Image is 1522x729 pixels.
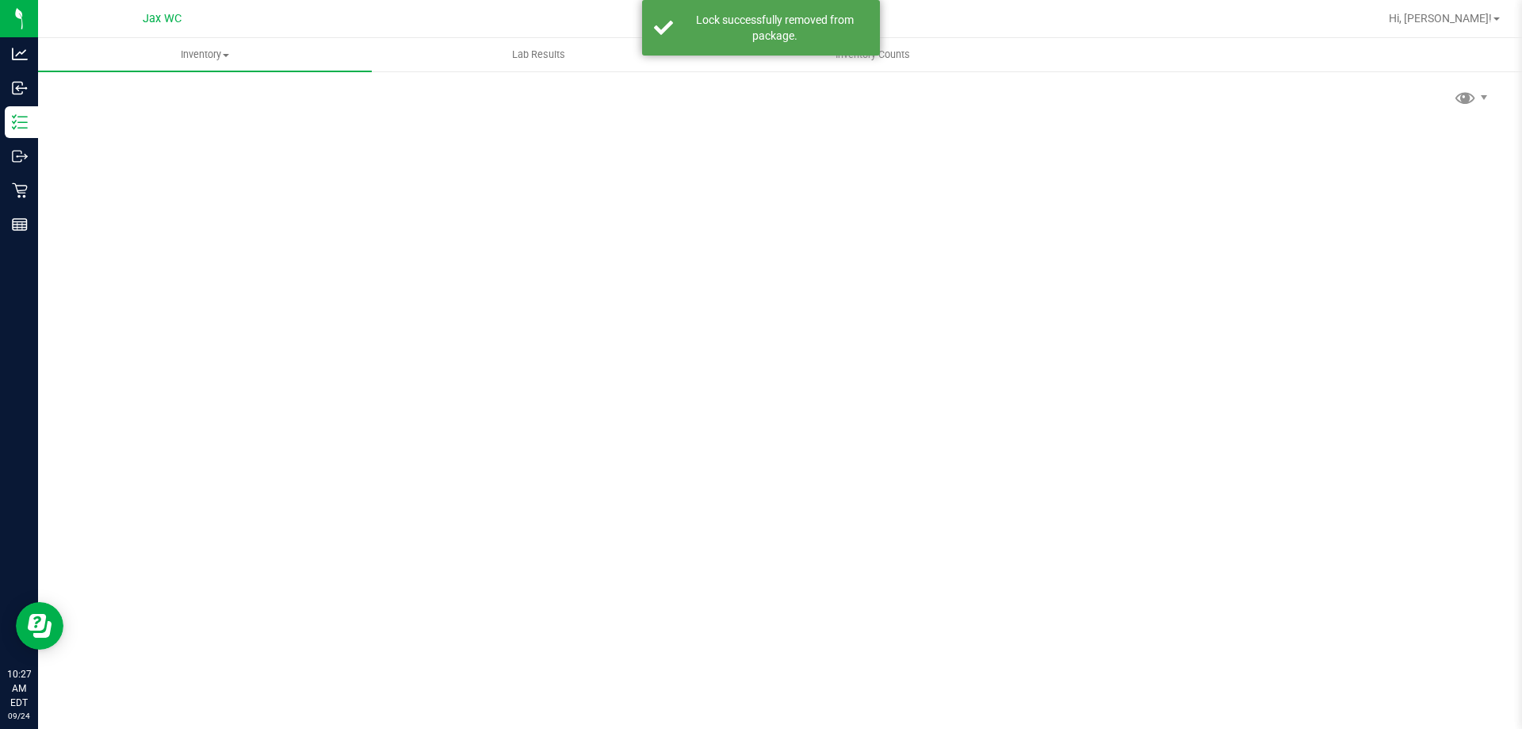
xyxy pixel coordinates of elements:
[7,667,31,710] p: 10:27 AM EDT
[12,80,28,96] inline-svg: Inbound
[12,217,28,232] inline-svg: Reports
[38,38,372,71] a: Inventory
[372,38,706,71] a: Lab Results
[7,710,31,722] p: 09/24
[682,12,868,44] div: Lock successfully removed from package.
[12,46,28,62] inline-svg: Analytics
[12,148,28,164] inline-svg: Outbound
[12,182,28,198] inline-svg: Retail
[38,48,372,62] span: Inventory
[143,12,182,25] span: Jax WC
[491,48,587,62] span: Lab Results
[16,602,63,650] iframe: Resource center
[1389,12,1492,25] span: Hi, [PERSON_NAME]!
[12,114,28,130] inline-svg: Inventory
